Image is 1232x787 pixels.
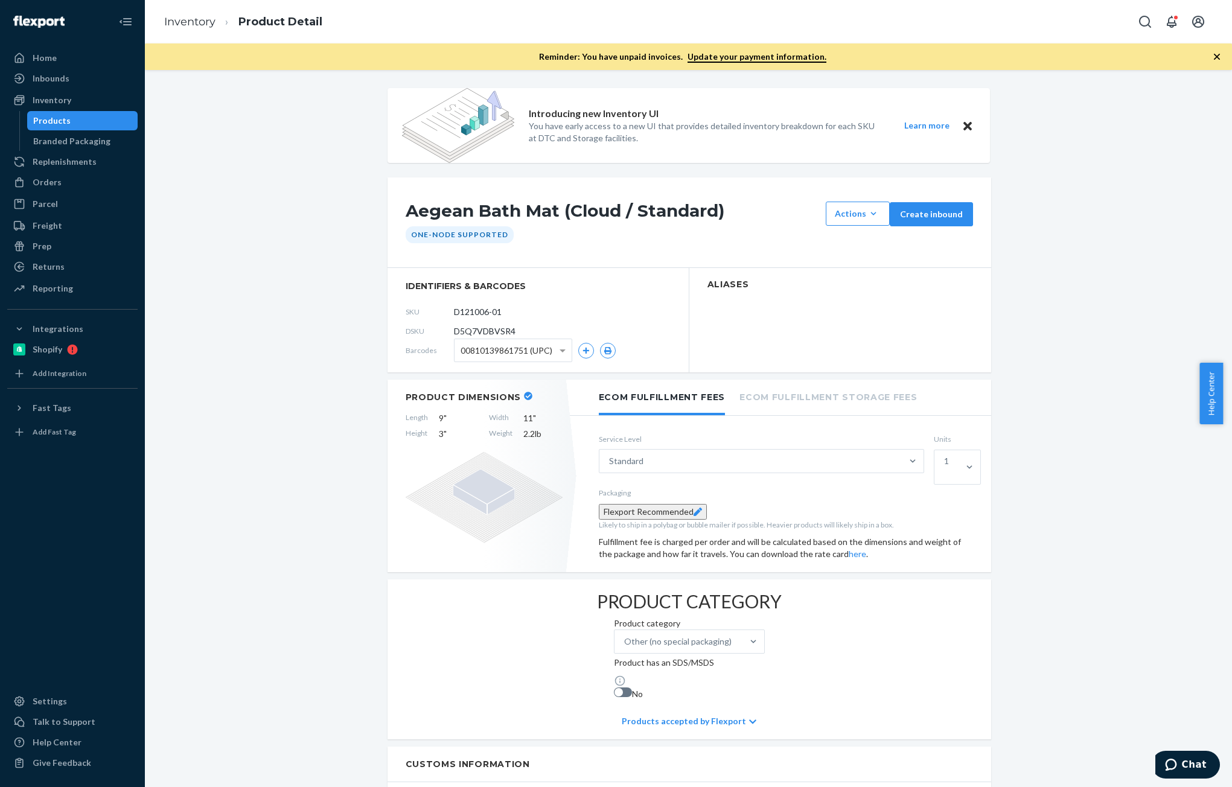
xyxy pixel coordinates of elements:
[7,319,138,339] button: Integrations
[113,10,138,34] button: Close Navigation
[632,689,643,699] span: No
[33,343,62,355] div: Shopify
[7,257,138,276] a: Returns
[33,176,62,188] div: Orders
[406,428,428,440] span: Height
[599,536,973,560] div: Fulfillment fee is charged per order and will be calculated based on the dimensions and weight of...
[27,111,138,130] a: Products
[238,15,322,28] a: Product Detail
[7,398,138,418] button: Fast Tags
[529,107,659,121] p: Introducing new Inventory UI
[33,368,86,378] div: Add Integration
[849,549,866,559] a: here
[944,455,949,467] div: 1
[164,15,215,28] a: Inventory
[33,240,51,252] div: Prep
[835,208,881,220] div: Actions
[7,364,138,383] a: Add Integration
[609,455,643,467] div: Standard
[599,520,973,530] p: Likely to ship in a polybag or bubble mailer if possible. Heavier products will likely ship in a ...
[33,282,73,295] div: Reporting
[33,52,57,64] div: Home
[732,636,733,648] input: Other (no special packaging)
[33,72,69,84] div: Inbounds
[739,380,917,413] li: Ecom Fulfillment Storage Fees
[406,202,820,226] h1: Aegean Bath Mat (Cloud / Standard)
[1155,751,1220,781] iframe: To enrich screen reader interactions, please activate Accessibility in Grammarly extension settings
[7,237,138,256] a: Prep
[402,88,514,163] img: new-reports-banner-icon.82668bd98b6a51aee86340f2a7b77ae3.png
[7,48,138,68] a: Home
[7,173,138,192] a: Orders
[1199,363,1223,424] span: Help Center
[444,429,447,439] span: "
[406,307,454,317] span: SKU
[13,16,65,28] img: Flexport logo
[890,202,973,226] button: Create inbound
[7,422,138,442] a: Add Fast Tag
[1133,10,1157,34] button: Open Search Box
[33,716,95,728] div: Talk to Support
[599,488,973,498] p: Packaging
[439,428,478,440] span: 3
[27,132,138,151] a: Branded Packaging
[406,280,671,292] span: identifiers & barcodes
[897,118,957,133] button: Learn more
[934,434,973,444] label: Units
[7,753,138,773] button: Give Feedback
[707,280,973,289] h2: Aliases
[523,428,563,440] span: 2.2 lb
[489,412,512,424] span: Width
[7,712,138,731] button: Talk to Support
[7,194,138,214] a: Parcel
[7,69,138,88] a: Inbounds
[454,325,515,337] span: D5Q7VDBVSR4
[1160,10,1184,34] button: Open notifications
[7,692,138,711] a: Settings
[444,413,447,423] span: "
[7,216,138,235] a: Freight
[33,261,65,273] div: Returns
[688,51,826,63] a: Update your payment information.
[1186,10,1210,34] button: Open account menu
[406,226,514,243] div: One-Node Supported
[33,757,91,769] div: Give Feedback
[33,156,97,168] div: Replenishments
[614,617,765,629] p: Product category
[622,703,756,739] div: Products accepted by Flexport
[7,152,138,171] a: Replenishments
[7,340,138,359] a: Shopify
[155,4,332,40] ol: breadcrumbs
[624,636,732,648] div: Other (no special packaging)
[33,736,81,748] div: Help Center
[7,733,138,752] a: Help Center
[406,412,428,424] span: Length
[461,340,552,361] span: 00810139861751 (UPC)
[614,657,765,669] p: Product has an SDS/MSDS
[33,695,67,707] div: Settings
[826,202,890,226] button: Actions
[523,412,563,424] span: 11
[599,504,707,520] button: Flexport Recommended
[33,115,71,127] div: Products
[406,345,454,355] span: Barcodes
[599,434,924,444] label: Service Level
[33,402,71,414] div: Fast Tags
[33,427,76,437] div: Add Fast Tag
[533,413,536,423] span: "
[33,323,83,335] div: Integrations
[7,279,138,298] a: Reporting
[33,220,62,232] div: Freight
[539,51,826,63] p: Reminder: You have unpaid invoices.
[406,392,522,403] h2: Product Dimensions
[439,412,478,424] span: 9
[643,455,645,467] input: Standard
[33,198,58,210] div: Parcel
[33,135,110,147] div: Branded Packaging
[489,428,512,440] span: Weight
[944,467,945,479] input: 1
[406,326,454,336] span: DSKU
[960,118,975,133] button: Close
[529,120,883,144] p: You have early access to a new UI that provides detailed inventory breakdown for each SKU at DTC ...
